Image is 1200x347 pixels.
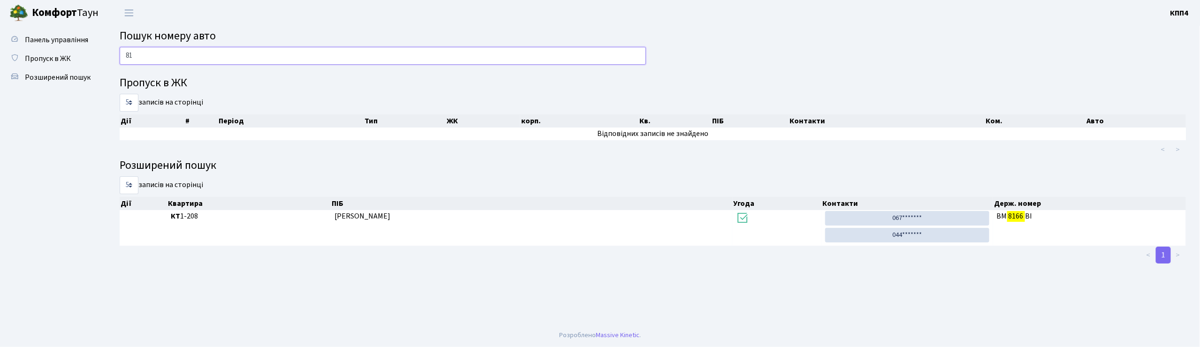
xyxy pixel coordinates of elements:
span: ВМ ВІ [997,211,1182,222]
th: Кв. [639,114,712,128]
th: Квартира [167,197,331,210]
th: Держ. номер [993,197,1186,210]
b: КПП4 [1170,8,1189,18]
th: Контакти [821,197,993,210]
th: Тип [364,114,446,128]
a: 1 [1156,247,1171,264]
div: Розроблено . [559,330,641,340]
span: Панель управління [25,35,88,45]
td: Відповідних записів не знайдено [120,128,1186,140]
h4: Пропуск в ЖК [120,76,1186,90]
a: Massive Kinetic [596,330,639,340]
th: Контакти [789,114,985,128]
span: Пошук номеру авто [120,28,216,44]
th: Угода [732,197,821,210]
a: КПП4 [1170,8,1189,19]
th: # [184,114,218,128]
span: Розширений пошук [25,72,91,83]
img: logo.png [9,4,28,23]
th: Дії [120,114,184,128]
span: Пропуск в ЖК [25,53,71,64]
span: Таун [32,5,99,21]
th: ЖК [446,114,520,128]
span: [PERSON_NAME] [334,211,390,221]
th: корп. [520,114,639,128]
b: КТ [171,211,180,221]
a: Пропуск в ЖК [5,49,99,68]
th: Період [218,114,364,128]
h4: Розширений пошук [120,159,1186,173]
mark: 8166 [1007,210,1025,223]
th: Авто [1086,114,1186,128]
a: Панель управління [5,30,99,49]
th: Ком. [985,114,1086,128]
a: Розширений пошук [5,68,99,87]
label: записів на сторінці [120,94,203,112]
label: записів на сторінці [120,176,203,194]
b: Комфорт [32,5,77,20]
span: 1-208 [171,211,327,222]
th: ПІБ [711,114,789,128]
button: Переключити навігацію [117,5,141,21]
th: Дії [120,197,167,210]
select: записів на сторінці [120,94,138,112]
input: Пошук [120,47,646,65]
th: ПІБ [331,197,732,210]
select: записів на сторінці [120,176,138,194]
